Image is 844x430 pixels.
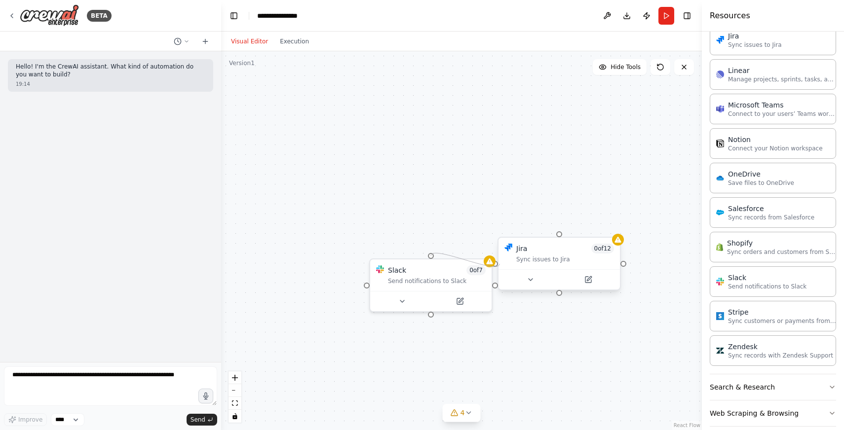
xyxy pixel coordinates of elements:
button: zoom in [229,371,241,384]
div: JiraJira0of12Sync issues to Jira [498,239,621,292]
p: Connect your Notion workspace [728,144,823,152]
div: Slack [728,273,806,283]
button: Open in side panel [432,295,488,307]
img: Linear [716,71,724,78]
div: Sync issues to Jira [516,255,614,263]
button: Visual Editor [225,36,274,47]
button: Switch to previous chat [170,36,193,47]
span: Number of enabled actions [591,244,614,253]
button: Hide Tools [593,59,647,75]
img: Shopify [716,243,723,251]
img: Jira [504,244,512,251]
div: Slack [388,265,406,275]
p: Hello! I'm the CrewAI assistant. What kind of automation do you want to build? [16,63,205,78]
button: Send [187,414,217,426]
a: React Flow attribution [674,423,700,428]
button: Click to speak your automation idea [198,389,213,403]
div: Jira [728,31,782,41]
div: Shopify [727,238,836,248]
div: Notion [728,135,823,144]
button: Improve [4,413,47,426]
button: Start a new chat [197,36,213,47]
div: React Flow controls [229,371,241,423]
button: Search & Research [710,374,836,400]
img: Slack [376,265,384,273]
button: zoom out [229,384,241,397]
h4: Resources [710,10,750,22]
button: Hide right sidebar [680,9,694,23]
img: Slack [716,278,724,286]
img: Notion [716,140,724,147]
nav: breadcrumb [257,11,308,21]
div: OneDrive [728,169,794,179]
p: Sync records with Zendesk Support [728,352,833,359]
div: Linear [728,66,837,75]
div: SlackSlack0of7Send notifications to Slack [369,258,493,312]
div: Salesforce [728,204,814,214]
div: BETA [87,10,112,22]
div: Microsoft Teams [728,100,837,110]
span: Send [191,416,205,424]
div: Jira [516,244,527,253]
p: Connect to your users’ Teams workspaces [728,110,837,118]
div: Version 1 [229,59,255,67]
img: OneDrive [716,174,724,182]
span: Improve [18,416,42,424]
button: 4 [443,404,481,422]
p: Save files to OneDrive [728,179,794,187]
button: fit view [229,397,241,410]
span: Hide Tools [611,63,641,71]
div: 19:14 [16,80,205,88]
span: 4 [460,408,465,418]
button: Open in side panel [560,274,616,286]
button: Hide left sidebar [227,9,241,23]
div: Stripe [728,307,837,317]
img: Zendesk [716,347,724,355]
p: Send notifications to Slack [728,283,806,290]
div: Zendesk [728,342,833,352]
span: Number of enabled actions [466,265,486,275]
button: Execution [274,36,315,47]
button: toggle interactivity [229,410,241,423]
p: Sync customers or payments from Stripe [728,317,837,325]
img: Stripe [716,312,724,320]
img: Salesforce [716,209,724,216]
p: Sync orders and customers from Shopify [727,248,836,256]
img: Logo [20,4,79,27]
p: Manage projects, sprints, tasks, and bug tracking in Linear [728,75,837,83]
button: Web Scraping & Browsing [710,400,836,426]
p: Sync records from Salesforce [728,214,814,221]
p: Sync issues to Jira [728,41,782,49]
img: Microsoft Teams [716,105,724,113]
img: Jira [716,36,724,44]
div: Send notifications to Slack [388,277,486,285]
